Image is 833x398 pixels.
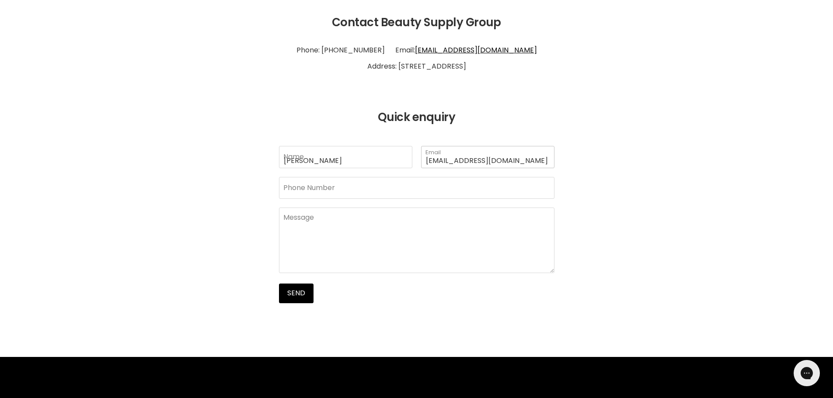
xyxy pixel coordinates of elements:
iframe: Gorgias live chat messenger [789,357,824,389]
a: [EMAIL_ADDRESS][DOMAIN_NAME] [415,45,537,55]
h2: Contact Beauty Supply Group [100,16,734,29]
button: Send [279,284,314,303]
p: Phone: [PHONE_NUMBER] Email: Address: [STREET_ADDRESS] [100,38,734,79]
h2: Quick enquiry [100,111,734,124]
